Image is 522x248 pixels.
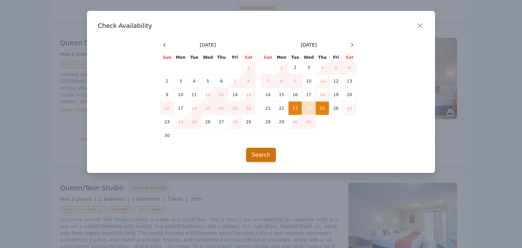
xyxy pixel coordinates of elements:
td: 9 [289,74,302,88]
td: 1 [242,61,256,74]
td: 29 [275,115,289,129]
td: 5 [201,74,215,88]
td: 2 [289,61,302,74]
button: Search [246,148,276,162]
td: 15 [275,88,289,102]
th: Fri [228,54,242,61]
td: 31 [302,115,316,129]
td: 20 [215,102,228,115]
th: Wed [302,54,316,61]
th: Thu [215,54,228,61]
td: 7 [228,74,242,88]
td: 14 [261,88,275,102]
td: 15 [242,88,256,102]
td: 25 [188,115,201,129]
h3: Check Availability [98,22,424,30]
td: 4 [188,74,201,88]
td: 5 [329,61,343,74]
td: 19 [201,102,215,115]
td: 18 [316,88,329,102]
th: Tue [289,54,302,61]
td: 3 [302,61,316,74]
td: 27 [343,102,356,115]
td: 12 [201,88,215,102]
th: Tue [188,54,201,61]
td: 13 [343,74,356,88]
td: 1 [275,61,289,74]
th: Sat [242,54,256,61]
td: 24 [302,102,316,115]
td: 21 [261,102,275,115]
td: 8 [275,74,289,88]
th: Thu [316,54,329,61]
td: 16 [289,88,302,102]
span: [DATE] [301,41,317,48]
th: Sun [261,54,275,61]
td: 17 [302,88,316,102]
th: Wed [201,54,215,61]
td: 6 [343,61,356,74]
td: 10 [302,74,316,88]
td: 9 [160,88,174,102]
th: Mon [275,54,289,61]
th: Sun [160,54,174,61]
td: 16 [160,102,174,115]
td: 8 [242,74,256,88]
td: 26 [329,102,343,115]
td: 14 [228,88,242,102]
td: 21 [228,102,242,115]
td: 30 [160,129,174,142]
span: [DATE] [200,41,216,48]
td: 13 [215,88,228,102]
td: 4 [316,61,329,74]
td: 17 [174,102,188,115]
td: 24 [174,115,188,129]
td: 12 [329,74,343,88]
td: 23 [160,115,174,129]
th: Mon [174,54,188,61]
td: 3 [174,74,188,88]
th: Sat [343,54,356,61]
td: 23 [289,102,302,115]
td: 10 [174,88,188,102]
td: 25 [316,102,329,115]
td: 11 [188,88,201,102]
td: 22 [275,102,289,115]
td: 2 [160,74,174,88]
td: 18 [188,102,201,115]
td: 29 [242,115,256,129]
td: 28 [228,115,242,129]
td: 26 [201,115,215,129]
td: 28 [261,115,275,129]
th: Fri [329,54,343,61]
td: 22 [242,102,256,115]
td: 6 [215,74,228,88]
td: 7 [261,74,275,88]
td: 27 [215,115,228,129]
td: 11 [316,74,329,88]
td: 20 [343,88,356,102]
td: 19 [329,88,343,102]
td: 30 [289,115,302,129]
